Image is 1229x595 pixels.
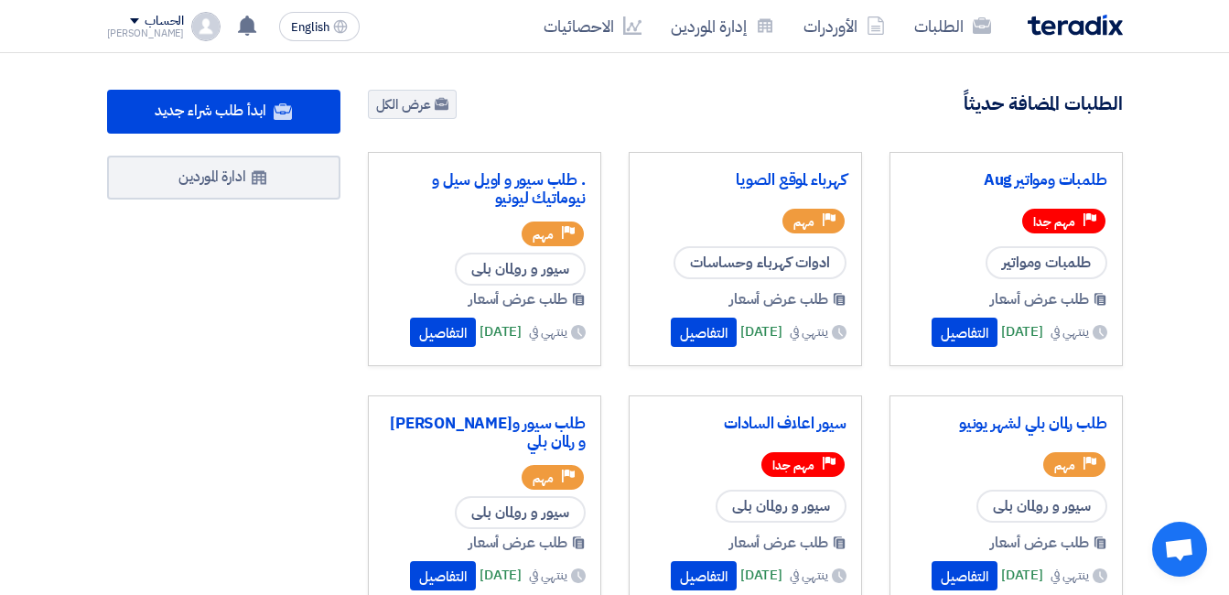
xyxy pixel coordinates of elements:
span: English [291,21,329,34]
span: [DATE] [1001,321,1043,342]
span: ينتهي في [790,322,827,341]
span: [DATE] [740,565,782,586]
button: التفاصيل [671,561,737,590]
span: مهم [533,470,554,487]
a: . طلب سيور و اويل سيل و نيوماتيك ليونيو [383,171,586,208]
a: إدارة الموردين [656,5,789,48]
a: كهرباء لموقع الصويا [644,171,846,189]
img: Teradix logo [1028,15,1123,36]
span: طلب عرض أسعار [729,532,828,554]
span: ينتهي في [790,566,827,585]
a: الاحصائيات [529,5,656,48]
span: مهم جدا [772,457,814,474]
span: [DATE] [1001,565,1043,586]
a: الطلبات [900,5,1006,48]
a: ادارة الموردين [107,156,340,200]
span: سيور و رولمان بلى [976,490,1107,523]
span: ينتهي في [529,566,566,585]
a: طلب سيور و[PERSON_NAME] و رلمان بلي [383,415,586,451]
div: الحساب [145,14,184,29]
a: سيور اعلاف السادات [644,415,846,433]
a: عرض الكل [368,90,457,119]
span: مهم [1054,457,1075,474]
span: ابدأ طلب شراء جديد [155,100,265,122]
button: التفاصيل [932,561,997,590]
span: سيور و رولمان بلى [455,253,586,286]
span: [DATE] [480,565,522,586]
span: ينتهي في [529,322,566,341]
a: الأوردرات [789,5,900,48]
img: profile_test.png [191,12,221,41]
button: التفاصيل [410,561,476,590]
span: طلب عرض أسعار [469,532,567,554]
h4: الطلبات المضافة حديثاً [964,92,1123,115]
span: طلب عرض أسعار [990,288,1089,310]
span: ادوات كهرباء وحساسات [674,246,846,279]
button: التفاصيل [671,318,737,347]
span: طلب عرض أسعار [469,288,567,310]
span: [DATE] [740,321,782,342]
a: طلمبات ومواتير Aug [905,171,1107,189]
span: ينتهي في [1051,322,1088,341]
span: مهم [793,213,814,231]
button: English [279,12,360,41]
div: [PERSON_NAME] [107,28,185,38]
button: التفاصيل [410,318,476,347]
span: طلب عرض أسعار [990,532,1089,554]
span: مهم جدا [1033,213,1075,231]
a: طلب رلمان بلي لشهر يونيو [905,415,1107,433]
span: ينتهي في [1051,566,1088,585]
span: طلب عرض أسعار [729,288,828,310]
span: طلمبات ومواتير [986,246,1107,279]
span: مهم [533,226,554,243]
div: Open chat [1152,522,1207,577]
span: سيور و رولمان بلى [455,496,586,529]
span: سيور و رولمان بلى [716,490,846,523]
button: التفاصيل [932,318,997,347]
span: [DATE] [480,321,522,342]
